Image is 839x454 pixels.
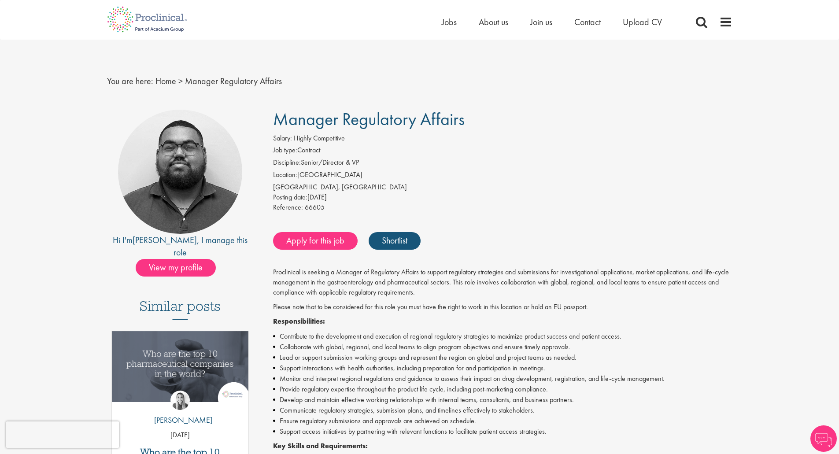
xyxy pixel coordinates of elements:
[273,108,465,130] span: Manager Regulatory Affairs
[136,259,216,277] span: View my profile
[273,182,732,192] div: [GEOGRAPHIC_DATA], [GEOGRAPHIC_DATA]
[273,203,303,213] label: Reference:
[273,405,732,416] li: Communicate regulatory strategies, submission plans, and timelines effectively to stakeholders.
[133,234,197,246] a: [PERSON_NAME]
[369,232,421,250] a: Shortlist
[273,302,732,312] p: Please note that to be considered for this role you must have the right to work in this location ...
[623,16,662,28] a: Upload CV
[442,16,457,28] a: Jobs
[530,16,552,28] a: Join us
[273,267,732,298] p: Proclinical is seeking a Manager of Regulatory Affairs to support regulatory strategies and submi...
[273,192,732,203] div: [DATE]
[185,75,282,87] span: Manager Regulatory Affairs
[112,331,249,409] a: Link to a post
[148,414,212,426] p: [PERSON_NAME]
[273,145,732,158] li: Contract
[273,192,307,202] span: Posting date:
[273,170,297,180] label: Location:
[273,395,732,405] li: Develop and maintain effective working relationships with internal teams, consultants, and busine...
[112,430,249,440] p: [DATE]
[107,234,254,259] div: Hi I'm , I manage this role
[273,342,732,352] li: Collaborate with global, regional, and local teams to align program objectives and ensure timely ...
[273,441,368,450] strong: Key Skills and Requirements:
[273,426,732,437] li: Support access initiatives by partnering with relevant functions to facilitate patient access str...
[273,232,358,250] a: Apply for this job
[305,203,325,212] span: 66605
[810,425,837,452] img: Chatbot
[479,16,508,28] a: About us
[273,416,732,426] li: Ensure regulatory submissions and approvals are achieved on schedule.
[107,75,153,87] span: You are here:
[6,421,119,448] iframe: reCAPTCHA
[273,145,297,155] label: Job type:
[273,352,732,363] li: Lead or support submission working groups and represent the region on global and project teams as...
[136,261,225,272] a: View my profile
[273,158,732,170] li: Senior/Director & VP
[178,75,183,87] span: >
[140,299,221,320] h3: Similar posts
[148,391,212,430] a: Hannah Burke [PERSON_NAME]
[273,373,732,384] li: Monitor and interpret regional regulations and guidance to assess their impact on drug developmen...
[294,133,345,143] span: Highly Competitive
[112,331,249,402] img: Top 10 pharmaceutical companies in the world 2025
[273,331,732,342] li: Contribute to the development and execution of regional regulatory strategies to maximize product...
[155,75,176,87] a: breadcrumb link
[273,317,325,326] strong: Responsibilities:
[118,110,242,234] img: imeage of recruiter Ashley Bennett
[170,391,190,410] img: Hannah Burke
[273,384,732,395] li: Provide regulatory expertise throughout the product life cycle, including post-marketing compliance.
[273,363,732,373] li: Support interactions with health authorities, including preparation for and participation in meet...
[574,16,601,28] a: Contact
[273,158,301,168] label: Discipline:
[273,170,732,182] li: [GEOGRAPHIC_DATA]
[273,133,292,144] label: Salary:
